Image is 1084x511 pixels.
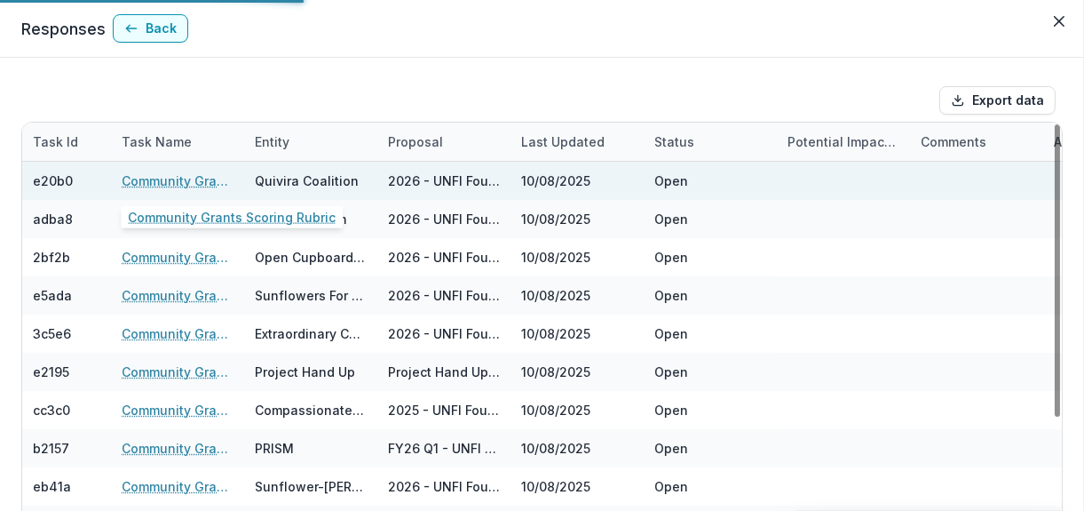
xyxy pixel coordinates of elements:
[510,315,644,353] div: 10/08/2025
[122,172,233,190] a: Community Grants Scoring Rubric
[644,123,777,161] div: Status
[33,477,71,496] div: eb41a
[244,123,377,161] div: Entity
[654,210,688,228] div: Open
[388,401,500,419] div: 2025 - UNFI Foundation Community Grants Application
[21,17,106,41] p: Responses
[122,286,233,305] a: Community Grants Scoring Rubric
[33,172,73,190] div: e20b0
[644,132,705,151] div: Status
[255,439,294,458] div: PRISM
[255,172,359,190] div: Quivira Coalition
[939,86,1056,115] button: Export data
[255,324,367,343] div: Extraordinary Charities Inc
[510,353,644,391] div: 10/08/2025
[388,210,500,228] div: 2026 - UNFI Foundation Community Grants Application
[111,132,202,151] div: Task Name
[510,391,644,429] div: 10/08/2025
[122,401,233,419] a: Community Grants Scoring Rubric
[255,477,367,496] div: Sunflower-[PERSON_NAME] Counties Progress, Inc
[388,248,500,267] div: 2026 - UNFI Foundation Community Grants Application
[33,363,69,381] div: e2195
[510,238,644,276] div: 10/08/2025
[22,132,89,151] div: Task Id
[910,123,1043,161] div: Comments
[377,132,454,151] div: Proposal
[122,439,233,458] a: Community Grants Scoring Rubric
[22,123,111,161] div: Task Id
[255,363,355,381] div: Project Hand Up
[388,477,500,496] div: 2026 - UNFI Foundation Community Grants Application
[244,132,300,151] div: Entity
[111,123,244,161] div: Task Name
[33,248,70,267] div: 2bf2b
[1045,7,1073,36] button: Close
[777,123,910,161] div: Potential Impact (10 points)
[777,132,910,151] div: Potential Impact (10 points)
[654,401,688,419] div: Open
[122,324,233,343] a: Community Grants Scoring Rubric
[388,439,500,458] div: FY26 Q1 - UNFI Foundation Community Grants Application
[510,467,644,506] div: 10/08/2025
[510,200,644,238] div: 10/08/2025
[510,132,615,151] div: Last Updated
[510,123,644,161] div: Last Updated
[510,429,644,467] div: 10/08/2025
[388,363,500,381] div: Project Hand Up - 2025 - UNFI Foundation Community Grants Application
[510,162,644,200] div: 10/08/2025
[255,248,367,267] div: Open Cupboard fka Christian Cupboard Emergency Food Shelf
[33,210,73,228] div: adba8
[654,363,688,381] div: Open
[377,123,510,161] div: Proposal
[122,210,233,228] a: Community Grants Scoring Rubric
[654,248,688,267] div: Open
[122,363,233,381] a: Community Grants Scoring Rubric
[388,286,500,305] div: 2026 - UNFI Foundation Community Grants Application
[654,439,688,458] div: Open
[510,276,644,315] div: 10/08/2025
[33,324,71,343] div: 3c5e6
[388,172,500,190] div: 2026 - UNFI Foundation Community Grants Application
[113,14,188,43] button: Back
[654,286,688,305] div: Open
[654,172,688,190] div: Open
[33,286,72,305] div: e5ada
[122,477,233,496] a: Community Grants Scoring Rubric
[255,401,367,419] div: Compassionate Home Health Care Inc
[654,477,688,496] div: Open
[654,324,688,343] div: Open
[255,210,346,228] div: Kindness Farm
[255,286,367,305] div: Sunflowers For [PERSON_NAME] Inc
[33,439,69,458] div: b2157
[388,324,500,343] div: 2026 - UNFI Foundation Community Grants Application
[122,248,233,267] a: Community Grants Scoring Rubric
[910,132,997,151] div: Comments
[33,401,70,419] div: cc3c0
